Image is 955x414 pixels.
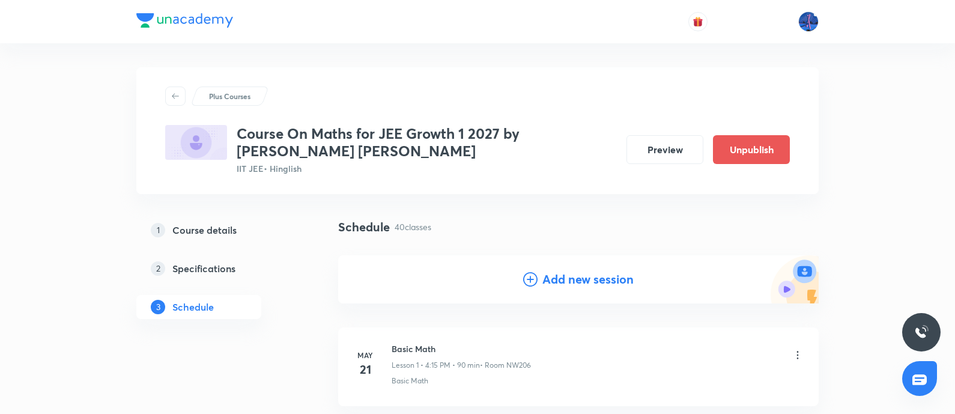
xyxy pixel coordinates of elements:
[172,261,235,276] h5: Specifications
[237,162,617,175] p: IIT JEE • Hinglish
[172,223,237,237] h5: Course details
[798,11,819,32] img: Mahesh Bhat
[392,360,480,371] p: Lesson 1 • 4:15 PM • 90 min
[338,218,390,236] h4: Schedule
[542,270,634,288] h4: Add new session
[136,257,300,281] a: 2Specifications
[688,12,708,31] button: avatar
[914,325,929,339] img: ttu
[771,255,819,303] img: Add
[237,125,617,160] h3: Course On Maths for JEE Growth 1 2027 by [PERSON_NAME] [PERSON_NAME]
[151,300,165,314] p: 3
[151,261,165,276] p: 2
[136,13,233,31] a: Company Logo
[693,16,703,27] img: avatar
[626,135,703,164] button: Preview
[353,361,377,379] h4: 21
[165,125,227,160] img: B1647C4E-519F-4769-927A-B69F58741E19_plus.png
[136,13,233,28] img: Company Logo
[392,342,531,355] h6: Basic Math
[392,376,428,386] p: Basic Math
[713,135,790,164] button: Unpublish
[353,350,377,361] h6: May
[136,218,300,242] a: 1Course details
[172,300,214,314] h5: Schedule
[151,223,165,237] p: 1
[480,360,531,371] p: • Room NW206
[395,221,431,233] p: 40 classes
[209,91,250,102] p: Plus Courses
